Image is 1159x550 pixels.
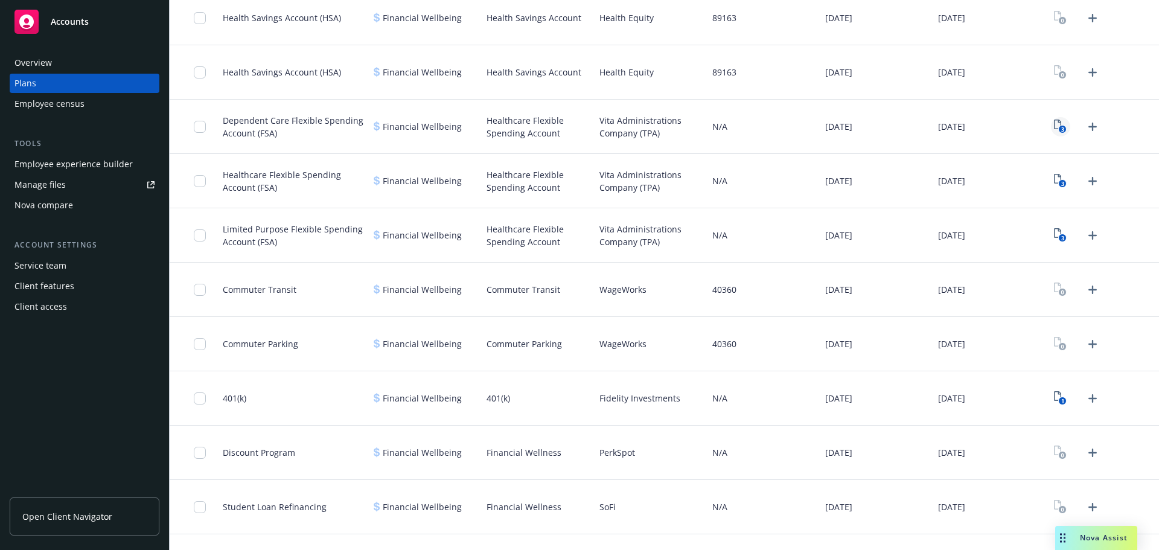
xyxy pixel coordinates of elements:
a: View Plan Documents [1051,117,1070,136]
span: [DATE] [938,283,965,296]
span: [DATE] [825,500,852,513]
span: [DATE] [938,229,965,241]
span: Financial Wellbeing [383,500,462,513]
span: Open Client Navigator [22,510,112,523]
span: Commuter Parking [223,337,298,350]
a: View Plan Documents [1051,280,1070,299]
a: Upload Plan Documents [1083,389,1102,408]
input: Toggle Row Selected [194,175,206,187]
div: Employee experience builder [14,155,133,174]
input: Toggle Row Selected [194,121,206,133]
span: Vita Administrations Company (TPA) [599,168,703,194]
span: Healthcare Flexible Spending Account [487,223,590,248]
a: Upload Plan Documents [1083,117,1102,136]
span: [DATE] [938,11,965,24]
span: [DATE] [825,392,852,405]
span: Financial Wellbeing [383,66,462,78]
a: Upload Plan Documents [1083,334,1102,354]
a: Employee census [10,94,159,114]
div: Service team [14,256,66,275]
span: Health Equity [599,11,654,24]
a: Overview [10,53,159,72]
span: Healthcare Flexible Spending Account [487,114,590,139]
a: Upload Plan Documents [1083,280,1102,299]
span: Financial Wellbeing [383,392,462,405]
a: View Plan Documents [1051,443,1070,462]
input: Toggle Row Selected [194,284,206,296]
span: Healthcare Flexible Spending Account (FSA) [223,168,363,194]
text: 1 [1061,397,1064,405]
span: Vita Administrations Company (TPA) [599,114,703,139]
span: N/A [712,174,727,187]
span: Health Savings Account (HSA) [223,11,341,24]
text: 3 [1061,180,1064,188]
input: Toggle Row Selected [194,66,206,78]
input: Toggle Row Selected [194,12,206,24]
span: [DATE] [825,174,852,187]
span: N/A [712,392,727,405]
span: Commuter Transit [223,283,296,296]
span: Health Savings Account [487,11,581,24]
span: Commuter Parking [487,337,562,350]
div: Plans [14,74,36,93]
text: 3 [1061,126,1064,133]
span: Vita Administrations Company (TPA) [599,223,703,248]
a: Client features [10,277,159,296]
span: 401(k) [487,392,510,405]
span: [DATE] [825,66,852,78]
span: SoFi [599,500,616,513]
span: Financial Wellbeing [383,11,462,24]
span: Student Loan Refinancing [223,500,327,513]
span: Commuter Transit [487,283,560,296]
span: Health Equity [599,66,654,78]
span: Financial Wellbeing [383,229,462,241]
input: Toggle Row Selected [194,229,206,241]
a: View Plan Documents [1051,497,1070,517]
span: 401(k) [223,392,246,405]
span: Health Savings Account (HSA) [223,66,341,78]
span: Financial Wellness [487,500,561,513]
a: Employee experience builder [10,155,159,174]
input: Toggle Row Selected [194,392,206,405]
span: Accounts [51,17,89,27]
span: [DATE] [825,446,852,459]
span: Financial Wellness [487,446,561,459]
div: Overview [14,53,52,72]
span: [DATE] [938,500,965,513]
a: Upload Plan Documents [1083,443,1102,462]
input: Toggle Row Selected [194,338,206,350]
span: [DATE] [938,392,965,405]
button: Nova Assist [1055,526,1137,550]
span: [DATE] [938,446,965,459]
span: Limited Purpose Flexible Spending Account (FSA) [223,223,363,248]
span: Discount Program [223,446,295,459]
div: Account settings [10,239,159,251]
span: Financial Wellbeing [383,283,462,296]
span: N/A [712,120,727,133]
span: [DATE] [825,283,852,296]
a: View Plan Documents [1051,8,1070,28]
span: [DATE] [938,174,965,187]
span: Healthcare Flexible Spending Account [487,168,590,194]
span: WageWorks [599,337,647,350]
span: Financial Wellbeing [383,174,462,187]
input: Toggle Row Selected [194,501,206,513]
span: N/A [712,500,727,513]
span: [DATE] [938,120,965,133]
span: [DATE] [938,337,965,350]
span: [DATE] [825,229,852,241]
a: View Plan Documents [1051,334,1070,354]
span: N/A [712,229,727,241]
a: Upload Plan Documents [1083,8,1102,28]
span: Financial Wellbeing [383,446,462,459]
input: Toggle Row Selected [194,447,206,459]
span: N/A [712,446,727,459]
span: [DATE] [825,120,852,133]
div: Manage files [14,175,66,194]
div: Nova compare [14,196,73,215]
div: Tools [10,138,159,150]
a: Upload Plan Documents [1083,497,1102,517]
span: Nova Assist [1080,532,1128,543]
a: View Plan Documents [1051,389,1070,408]
span: WageWorks [599,283,647,296]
